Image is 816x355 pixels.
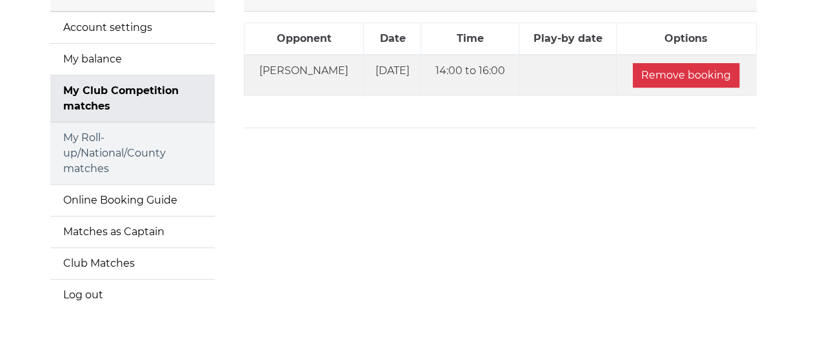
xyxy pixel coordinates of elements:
[364,23,421,55] th: Date
[519,23,617,55] th: Play-by date
[616,23,756,55] th: Options
[244,55,364,96] td: [PERSON_NAME]
[50,44,215,75] a: My balance
[50,216,215,247] a: Matches as Captain
[50,122,215,184] a: My Roll-up/National/County matches
[244,23,364,55] th: Opponent
[50,185,215,216] a: Online Booking Guide
[50,248,215,279] a: Club Matches
[364,55,421,96] td: [DATE]
[50,75,215,122] a: My Club Competition matches
[421,23,519,55] th: Time
[421,55,519,96] td: 14:00 to 16:00
[50,280,215,311] a: Log out
[50,12,215,43] a: Account settings
[633,63,739,88] button: Remove booking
